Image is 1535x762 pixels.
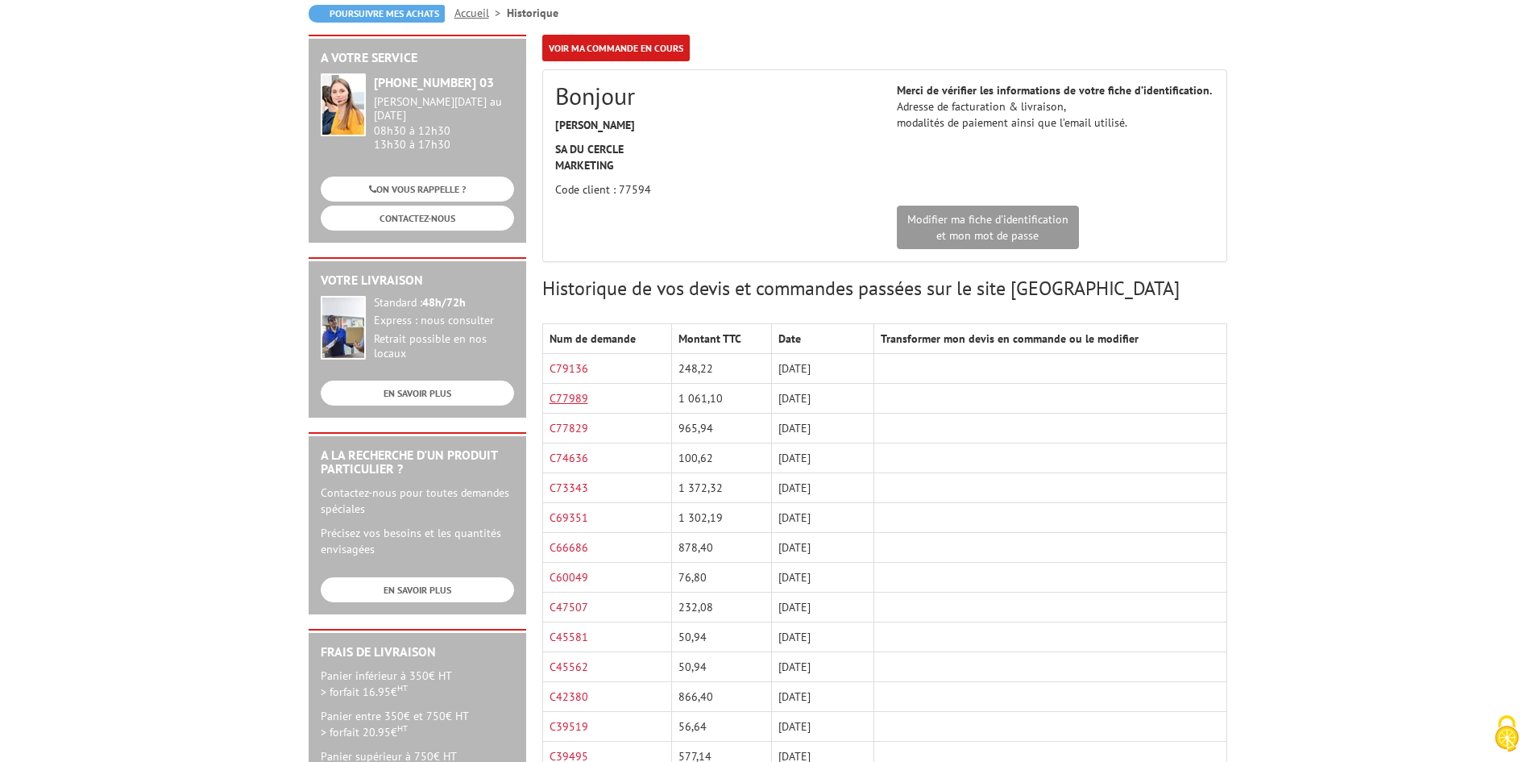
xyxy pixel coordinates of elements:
[897,82,1214,131] p: Adresse de facturation & livraison, modalités de paiement ainsi que l’email utilisé.
[321,685,408,699] span: > forfait 16.95€
[321,73,366,136] img: widget-service.jpg
[1487,714,1527,754] img: Cookies (fenêtre modale)
[454,6,507,20] a: Accueil
[550,570,588,585] a: C60049
[771,563,873,593] td: [DATE]
[771,503,873,533] td: [DATE]
[550,451,588,465] a: C74636
[550,361,588,376] a: C79136
[542,324,672,354] th: Num de demande
[771,324,873,354] th: Date
[771,682,873,712] td: [DATE]
[422,295,466,310] strong: 48h/72h
[550,600,588,614] a: C47507
[550,660,588,674] a: C45562
[507,5,558,21] li: Historique
[542,278,1227,299] h3: Historique de vos devis et commandes passées sur le site [GEOGRAPHIC_DATA]
[555,142,624,173] strong: SA DU CERCLE MARKETING
[672,324,771,354] th: Montant TTC
[321,725,408,739] span: > forfait 20.95€
[672,473,771,503] td: 1 372,32
[321,577,514,602] a: EN SAVOIR PLUS
[397,682,408,693] sup: HT
[321,448,514,477] h2: A la recherche d'un produit particulier ?
[672,712,771,742] td: 56,64
[1479,707,1535,762] button: Cookies (fenêtre modale)
[542,35,690,61] a: Voir ma commande en cours
[897,206,1079,249] a: Modifier ma fiche d'identificationet mon mot de passe
[321,708,514,740] p: Panier entre 350€ et 750€ HT
[374,332,514,361] div: Retrait possible en nos locaux
[897,83,1212,98] strong: Merci de vérifier les informations de votre fiche d’identification.
[771,473,873,503] td: [DATE]
[550,719,588,734] a: C39519
[555,82,873,109] h2: Bonjour
[321,296,366,360] img: widget-livraison.jpg
[374,314,514,328] div: Express : nous consulter
[397,722,408,734] sup: HT
[771,384,873,414] td: [DATE]
[771,652,873,682] td: [DATE]
[309,5,445,23] a: Poursuivre mes achats
[374,74,494,90] strong: [PHONE_NUMBER] 03
[672,563,771,593] td: 76,80
[672,682,771,712] td: 866,40
[321,645,514,660] h2: Frais de Livraison
[771,623,873,652] td: [DATE]
[771,593,873,623] td: [DATE]
[771,414,873,443] td: [DATE]
[550,510,588,525] a: C69351
[771,533,873,563] td: [DATE]
[550,689,588,704] a: C42380
[672,443,771,473] td: 100,62
[874,324,1226,354] th: Transformer mon devis en commande ou le modifier
[555,118,635,132] strong: [PERSON_NAME]
[672,593,771,623] td: 232,08
[555,181,873,198] p: Code client : 77594
[672,414,771,443] td: 965,94
[321,51,514,65] h2: A votre service
[672,503,771,533] td: 1 302,19
[374,95,514,123] div: [PERSON_NAME][DATE] au [DATE]
[321,273,514,288] h2: Votre livraison
[374,296,514,310] div: Standard :
[771,354,873,384] td: [DATE]
[672,623,771,652] td: 50,94
[550,421,588,435] a: C77829
[321,668,514,700] p: Panier inférieur à 350€ HT
[672,384,771,414] td: 1 061,10
[672,533,771,563] td: 878,40
[321,177,514,202] a: ON VOUS RAPPELLE ?
[550,481,588,495] a: C73343
[321,206,514,231] a: CONTACTEZ-NOUS
[771,443,873,473] td: [DATE]
[321,485,514,517] p: Contactez-nous pour toutes demandes spéciales
[771,712,873,742] td: [DATE]
[672,354,771,384] td: 248,22
[550,391,588,406] a: C77989
[550,540,588,555] a: C66686
[321,525,514,557] p: Précisez vos besoins et les quantités envisagées
[374,95,514,151] div: 08h30 à 12h30 13h30 à 17h30
[550,630,588,644] a: C45581
[321,381,514,406] a: EN SAVOIR PLUS
[672,652,771,682] td: 50,94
